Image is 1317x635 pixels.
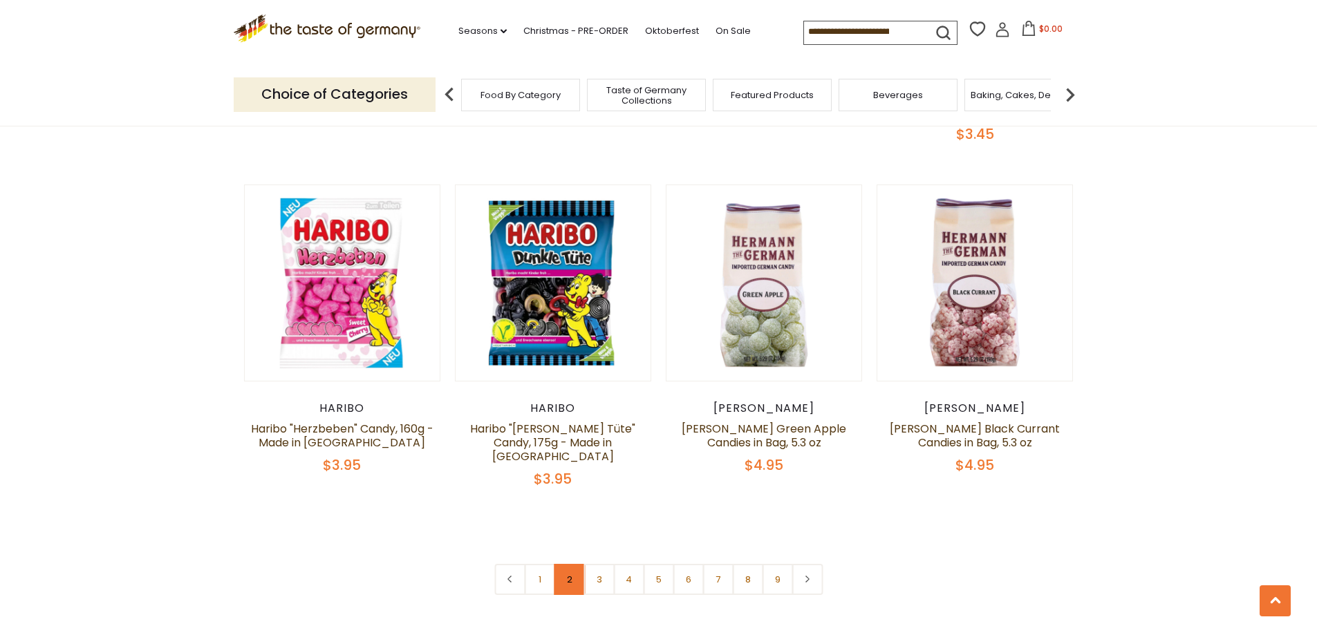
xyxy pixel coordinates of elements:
a: 4 [613,564,644,595]
span: $0.00 [1039,23,1063,35]
span: $3.95 [323,455,361,475]
a: 2 [554,564,585,595]
span: $3.95 [534,469,572,489]
div: [PERSON_NAME] [666,401,863,415]
a: Baking, Cakes, Desserts [971,90,1078,100]
a: 7 [702,564,734,595]
a: On Sale [716,23,751,39]
img: Haribo "Herzbeben" Candy, 160g - Made in Germany [245,185,440,381]
a: Oktoberfest [645,23,699,39]
a: Beverages [873,90,923,100]
a: 6 [673,564,704,595]
a: 3 [583,564,615,595]
div: Haribo [455,401,652,415]
a: 8 [732,564,763,595]
img: Hermann Bavarian Green Apple Candies in Bag, 5.3 oz [666,185,862,381]
div: [PERSON_NAME] [877,401,1074,415]
a: [PERSON_NAME] Green Apple Candies in Bag, 5.3 oz [682,421,846,451]
span: $4.95 [745,455,783,475]
span: $4.95 [955,455,994,475]
a: Haribo "Herzbeben" Candy, 160g - Made in [GEOGRAPHIC_DATA] [251,421,433,451]
a: Taste of Germany Collections [591,85,702,106]
a: [PERSON_NAME] Black Currant Candies in Bag, 5.3 oz [890,421,1060,451]
a: 5 [643,564,674,595]
img: previous arrow [436,81,463,108]
a: Featured Products [731,90,814,100]
img: Hermann Bavarian Black Currant Candies in Bag, 5.3 oz [877,185,1073,381]
img: Haribo "Dunkle Tüte" Candy, 175g - Made in Germany [456,185,651,381]
a: Haribo "[PERSON_NAME] Tüte" Candy, 175g - Made in [GEOGRAPHIC_DATA] [470,421,635,464]
button: $0.00 [1013,21,1072,41]
a: 9 [762,564,793,595]
div: Haribo [244,401,441,415]
a: Christmas - PRE-ORDER [523,23,628,39]
a: Seasons [458,23,507,39]
img: next arrow [1056,81,1084,108]
span: $3.45 [956,124,994,144]
a: 1 [524,564,555,595]
a: Food By Category [480,90,561,100]
p: Choice of Categories [234,77,436,111]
